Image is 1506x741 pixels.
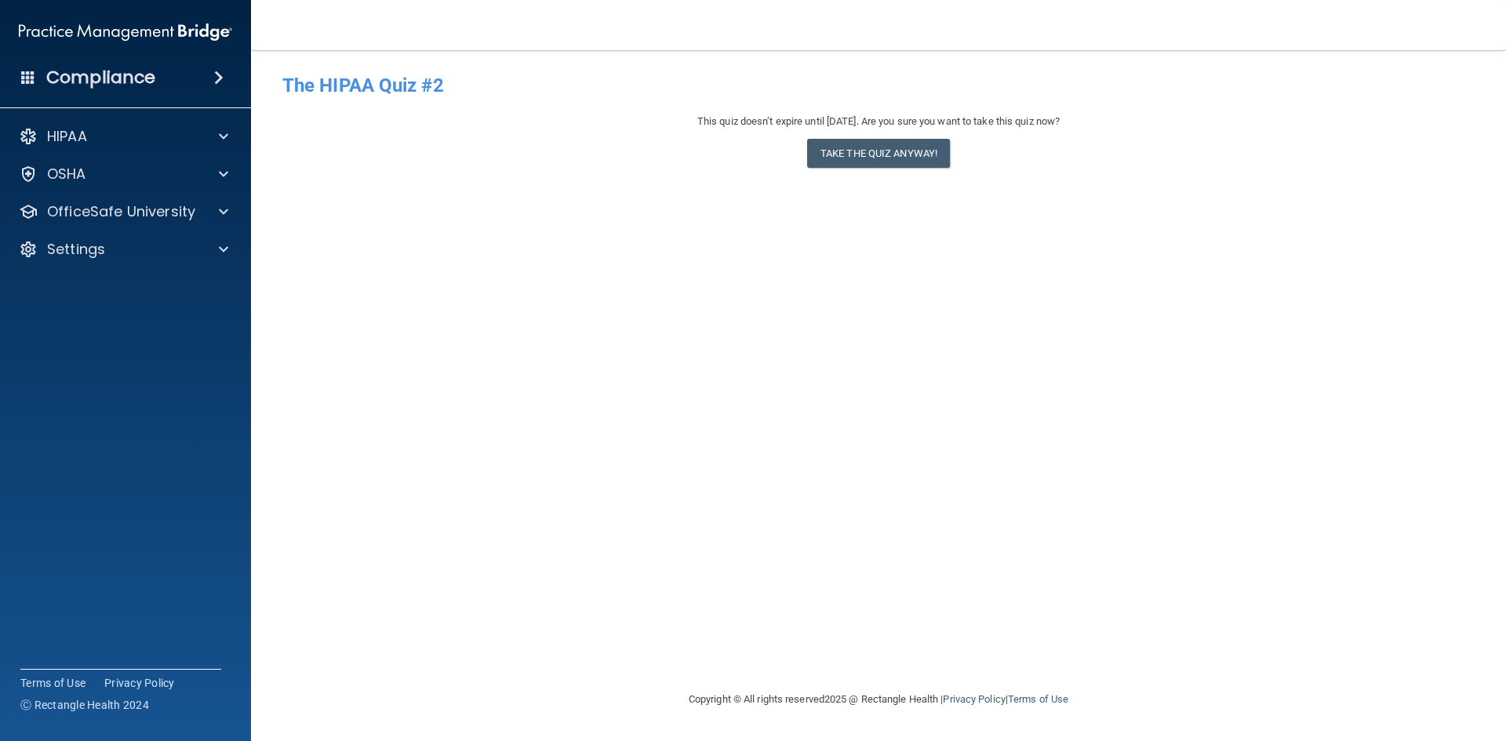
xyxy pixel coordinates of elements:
[20,697,149,713] span: Ⓒ Rectangle Health 2024
[1008,693,1068,705] a: Terms of Use
[592,674,1165,725] div: Copyright © All rights reserved 2025 @ Rectangle Health | |
[807,139,950,168] button: Take the quiz anyway!
[282,112,1475,131] div: This quiz doesn’t expire until [DATE]. Are you sure you want to take this quiz now?
[47,165,86,183] p: OSHA
[47,202,195,221] p: OfficeSafe University
[46,67,155,89] h4: Compliance
[19,16,232,48] img: PMB logo
[19,240,228,259] a: Settings
[19,127,228,146] a: HIPAA
[19,202,228,221] a: OfficeSafe University
[47,240,105,259] p: Settings
[47,127,87,146] p: HIPAA
[104,675,175,691] a: Privacy Policy
[943,693,1005,705] a: Privacy Policy
[282,75,1475,96] h4: The HIPAA Quiz #2
[19,165,228,183] a: OSHA
[20,675,85,691] a: Terms of Use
